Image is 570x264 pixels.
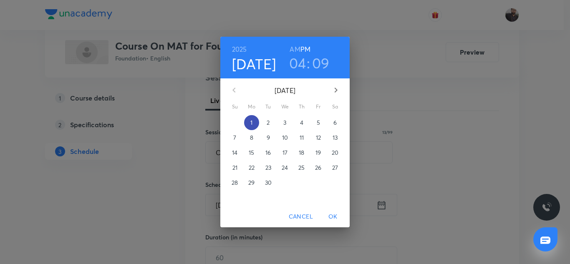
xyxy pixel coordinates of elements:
button: 11 [294,130,309,145]
button: 2025 [232,43,247,55]
button: 26 [311,160,326,175]
span: Cancel [289,211,313,222]
button: 29 [244,175,259,190]
button: 13 [328,130,343,145]
button: 15 [244,145,259,160]
p: 16 [265,148,271,157]
button: 22 [244,160,259,175]
span: Th [294,103,309,111]
button: 19 [311,145,326,160]
p: 15 [249,148,254,157]
button: 21 [227,160,242,175]
p: 26 [315,163,321,172]
button: 17 [277,145,293,160]
p: 9 [267,133,270,142]
p: 20 [332,148,338,157]
button: AM [290,43,300,55]
button: 24 [277,160,293,175]
button: Cancel [285,209,316,224]
p: 7 [233,133,236,142]
p: 18 [299,148,304,157]
button: 25 [294,160,309,175]
button: 5 [311,115,326,130]
span: Mo [244,103,259,111]
p: 2 [267,118,270,127]
p: 23 [265,163,271,172]
button: PM [300,43,310,55]
p: 5 [317,118,320,127]
button: 7 [227,130,242,145]
p: 27 [332,163,338,172]
p: 17 [282,148,288,157]
p: 6 [333,118,337,127]
span: Fr [311,103,326,111]
span: OK [323,211,343,222]
span: Sa [328,103,343,111]
p: 22 [249,163,255,172]
p: [DATE] [244,85,326,96]
p: 21 [232,163,237,172]
button: 18 [294,145,309,160]
button: 04 [289,54,306,72]
button: 20 [328,145,343,160]
button: 09 [312,54,330,72]
p: 4 [300,118,303,127]
button: 28 [227,175,242,190]
button: OK [320,209,346,224]
p: 3 [283,118,286,127]
button: 27 [328,160,343,175]
p: 29 [248,179,255,187]
button: 6 [328,115,343,130]
h3: : [307,54,310,72]
button: 30 [261,175,276,190]
button: [DATE] [232,55,276,73]
p: 14 [232,148,237,157]
p: 11 [300,133,304,142]
button: 8 [244,130,259,145]
p: 24 [282,163,288,172]
button: 2 [261,115,276,130]
button: 14 [227,145,242,160]
p: 8 [250,133,253,142]
span: Tu [261,103,276,111]
span: Su [227,103,242,111]
p: 12 [316,133,321,142]
p: 28 [232,179,238,187]
span: We [277,103,293,111]
button: 4 [294,115,309,130]
button: 9 [261,130,276,145]
p: 19 [315,148,321,157]
p: 1 [250,118,252,127]
p: 13 [333,133,338,142]
p: 25 [298,163,305,172]
button: 10 [277,130,293,145]
button: 1 [244,115,259,130]
p: 10 [282,133,288,142]
button: 16 [261,145,276,160]
button: 3 [277,115,293,130]
button: 12 [311,130,326,145]
button: 23 [261,160,276,175]
p: 30 [265,179,272,187]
